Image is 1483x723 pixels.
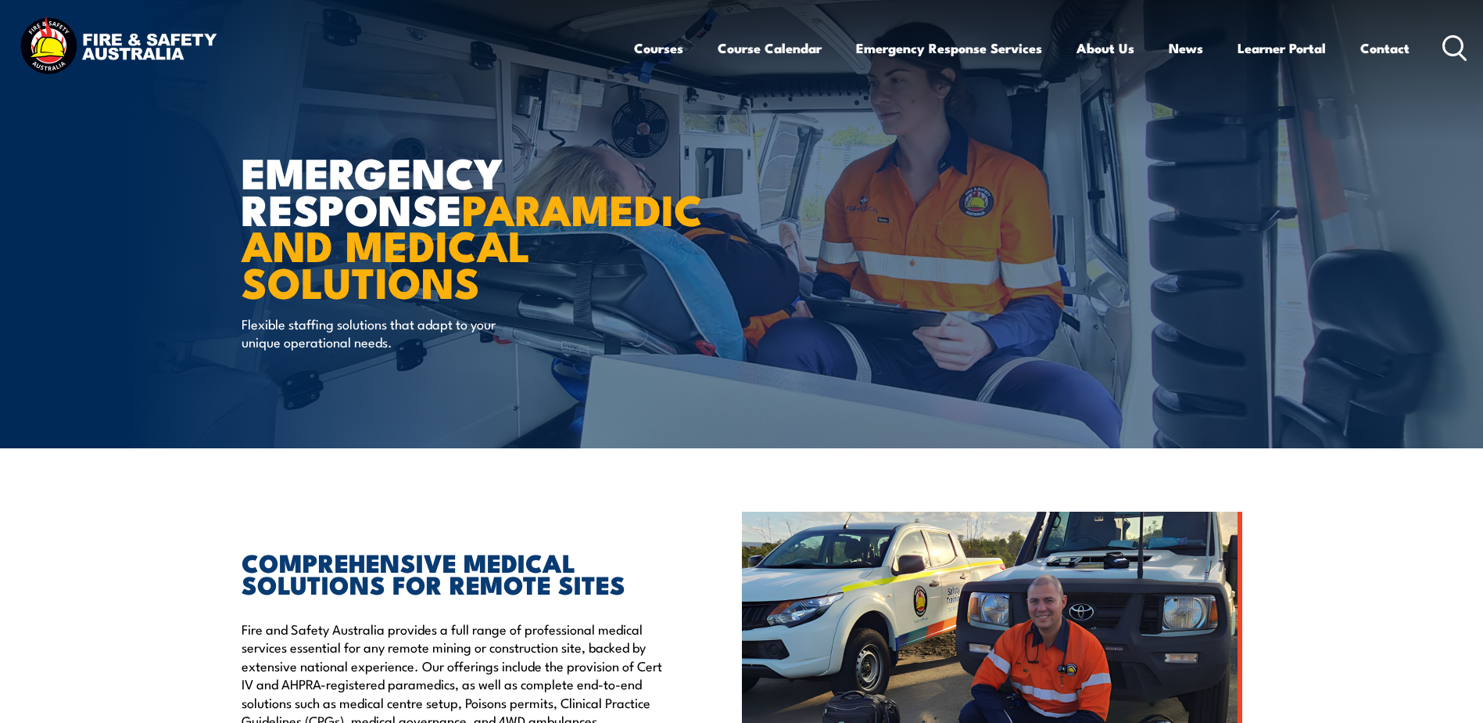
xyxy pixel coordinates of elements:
a: News [1169,27,1203,69]
strong: PARAMEDIC AND MEDICAL SOLUTIONS [242,175,703,313]
a: Courses [634,27,683,69]
h2: COMPREHENSIVE MEDICAL SOLUTIONS FOR REMOTE SITES [242,551,670,595]
a: About Us [1076,27,1134,69]
p: Flexible staffing solutions that adapt to your unique operational needs. [242,315,527,351]
a: Emergency Response Services [856,27,1042,69]
a: Contact [1360,27,1410,69]
h1: EMERGENCY RESPONSE [242,153,628,300]
a: Course Calendar [718,27,822,69]
a: Learner Portal [1238,27,1326,69]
